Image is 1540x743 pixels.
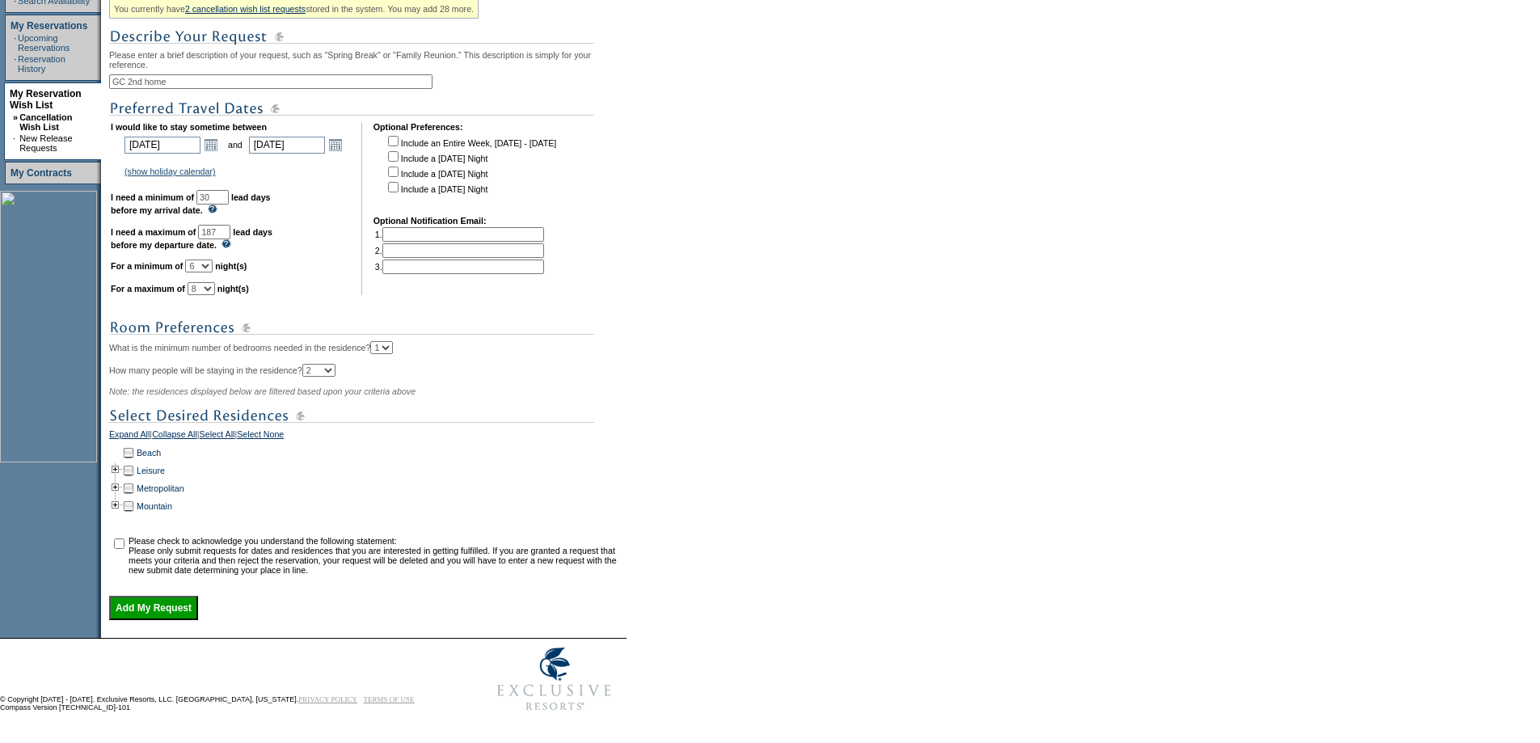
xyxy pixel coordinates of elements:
[375,260,544,274] td: 3.
[208,205,217,213] img: questionMark_lightBlue.gif
[482,639,627,720] img: Exclusive Resorts
[222,239,231,248] img: questionMark_lightBlue.gif
[237,429,284,444] a: Select None
[10,88,82,111] a: My Reservation Wish List
[14,33,16,53] td: ·
[373,122,463,132] b: Optional Preferences:
[129,536,621,575] td: Please check to acknowledge you understand the following statement: Please only submit requests f...
[111,192,271,215] b: lead days before my arrival date.
[109,318,594,338] img: subTtlRoomPreferences.gif
[19,112,72,132] a: Cancellation Wish List
[375,227,544,242] td: 1.
[373,216,487,226] b: Optional Notification Email:
[111,227,272,250] b: lead days before my departure date.
[375,243,544,258] td: 2.
[298,695,357,703] a: PRIVACY POLICY
[13,112,18,122] b: »
[109,429,622,444] div: | | |
[364,695,415,703] a: TERMS OF USE
[111,192,194,202] b: I need a minimum of
[249,137,325,154] input: Date format: M/D/Y. Shortcut keys: [T] for Today. [UP] or [.] for Next Day. [DOWN] or [,] for Pre...
[11,167,72,179] a: My Contracts
[200,429,235,444] a: Select All
[137,501,172,511] a: Mountain
[124,167,216,176] a: (show holiday calendar)
[385,133,556,205] td: Include an Entire Week, [DATE] - [DATE] Include a [DATE] Night Include a [DATE] Night Include a [...
[18,33,70,53] a: Upcoming Reservations
[137,448,161,458] a: Beach
[13,133,18,153] td: ·
[124,137,200,154] input: Date format: M/D/Y. Shortcut keys: [T] for Today. [UP] or [.] for Next Day. [DOWN] or [,] for Pre...
[226,133,245,156] td: and
[111,261,183,271] b: For a minimum of
[11,20,87,32] a: My Reservations
[217,284,249,293] b: night(s)
[152,429,197,444] a: Collapse All
[111,227,196,237] b: I need a maximum of
[14,54,16,74] td: ·
[19,133,72,153] a: New Release Requests
[111,122,267,132] b: I would like to stay sometime between
[137,483,184,493] a: Metropolitan
[18,54,65,74] a: Reservation History
[111,284,185,293] b: For a maximum of
[327,136,344,154] a: Open the calendar popup.
[109,429,150,444] a: Expand All
[185,4,306,14] a: 2 cancellation wish list requests
[109,386,416,396] span: Note: the residences displayed below are filtered based upon your criteria above
[137,466,165,475] a: Leisure
[202,136,220,154] a: Open the calendar popup.
[109,596,198,620] input: Add My Request
[215,261,247,271] b: night(s)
